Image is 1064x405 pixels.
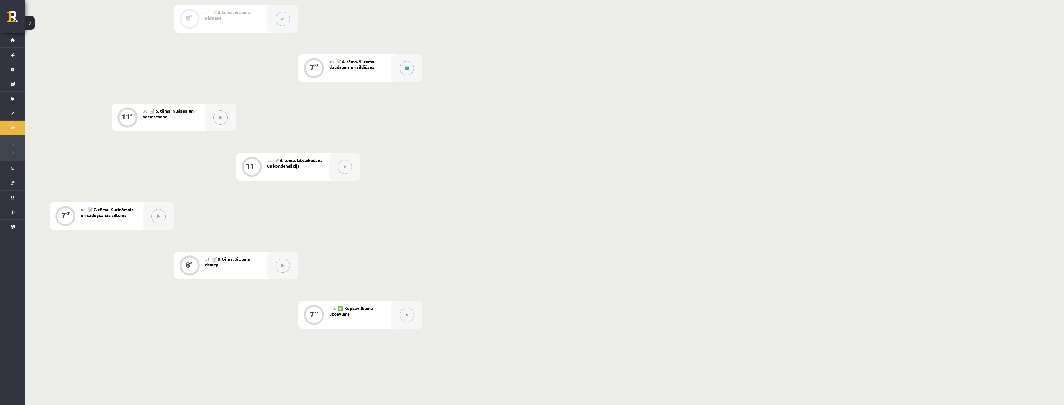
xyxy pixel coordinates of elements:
div: XP [254,162,259,166]
span: #9 [205,257,210,262]
div: 8 [186,15,190,21]
div: 7 [310,65,314,70]
span: #4 [205,10,210,15]
span: #5 [329,59,334,64]
span: 📝 6. tēma. Iztvaikošana un kondensācija [267,157,323,169]
div: 7 [310,311,314,317]
div: XP [66,212,70,215]
div: 11 [121,114,130,119]
a: Rīgas 1. Tālmācības vidusskola [7,11,25,26]
div: XP [190,261,194,264]
div: XP [314,310,319,314]
div: XP [190,14,194,18]
span: #6 [143,109,148,114]
div: 11 [246,163,254,169]
div: 7 [62,213,66,218]
span: ✅ Kopsavilkuma uzdevums [329,305,373,317]
span: 📝 8. tēma. Siltuma dzinēji [205,256,250,267]
span: 📝 4. tēma. Siltuma daudzums un sildīšana [329,59,375,70]
div: XP [130,113,135,116]
span: 📝 3. tēma. Siltuma pārnese [205,9,250,20]
span: 📝 7. tēma. Kurināmais un sadegšanas siltums [81,207,134,218]
div: XP [314,64,319,67]
span: 📝 5. tēma. Kušana un sacietēšana [143,108,194,119]
span: #7 [267,158,272,163]
span: #8 [81,207,85,212]
div: 8 [186,262,190,268]
span: #10 [329,306,336,311]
